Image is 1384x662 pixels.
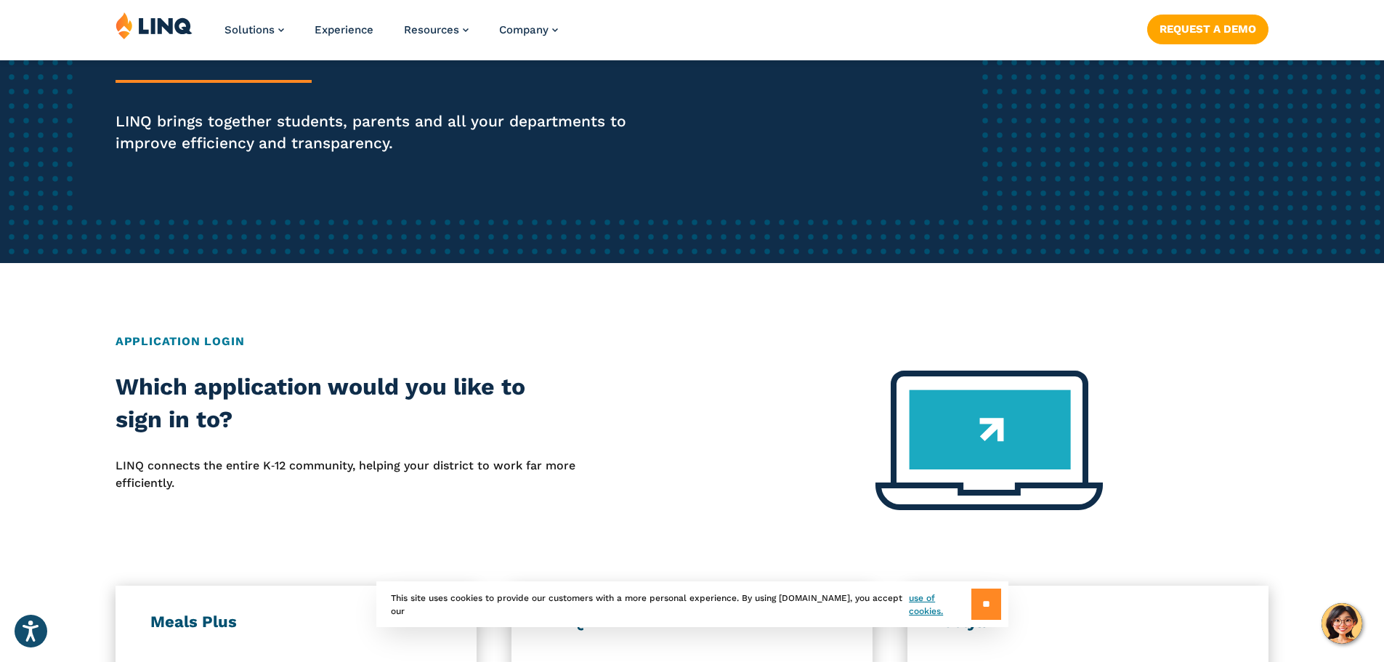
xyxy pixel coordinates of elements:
a: use of cookies. [909,592,971,618]
img: LINQ | K‑12 Software [116,12,193,39]
h2: Application Login [116,333,1268,350]
h2: Which application would you like to sign in to? [116,371,576,437]
button: Hello, have a question? Let’s chat. [1322,603,1362,644]
p: LINQ brings together students, parents and all your departments to improve efficiency and transpa... [116,110,649,154]
span: Solutions [224,23,275,36]
a: Company [499,23,558,36]
span: Resources [404,23,459,36]
div: This site uses cookies to provide our customers with a more personal experience. By using [DOMAIN... [376,581,1008,627]
nav: Button Navigation [1147,12,1268,44]
a: Experience [315,23,373,36]
a: Solutions [224,23,284,36]
p: LINQ connects the entire K‑12 community, helping your district to work far more efficiently. [116,457,576,493]
a: Resources [404,23,469,36]
span: Company [499,23,549,36]
a: Request a Demo [1147,15,1268,44]
nav: Primary Navigation [224,12,558,60]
